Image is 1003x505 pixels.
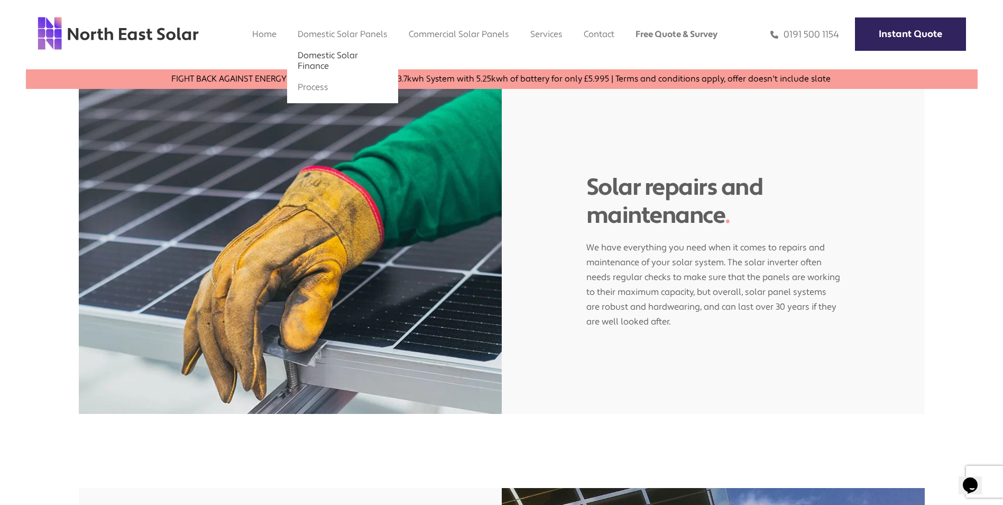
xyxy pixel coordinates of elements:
[37,16,199,51] img: north east solar logo
[586,174,840,230] h1: Solar repairs and maintenance
[530,29,563,40] a: Services
[959,463,992,494] iframe: chat widget
[725,201,730,230] span: .
[770,29,839,41] a: 0191 500 1154
[298,29,388,40] a: Domestic Solar Panels
[298,82,328,93] a: Process
[636,29,717,40] a: Free Quote & Survey
[584,29,614,40] a: Contact
[855,17,966,51] a: Instant Quote
[252,29,277,40] a: Home
[298,50,358,71] a: Domestic Solar Finance
[770,29,778,41] img: phone icon
[586,230,840,329] p: We have everything you need when it comes to repairs and maintenance of your solar system. The so...
[79,89,502,414] img: solar panel
[409,29,509,40] a: Commercial Solar Panels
